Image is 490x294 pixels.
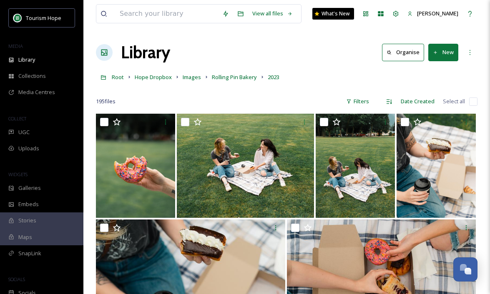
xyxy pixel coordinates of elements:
a: 2023 [268,72,279,82]
a: Organise [382,44,428,61]
span: Tourism Hope [26,14,61,22]
span: 2023 [268,73,279,81]
img: BDT_1719.jpg [316,114,395,218]
a: Root [112,72,124,82]
span: Collections [18,72,46,80]
span: SOCIALS [8,276,25,282]
span: Rolling Pin Bakery [212,73,257,81]
span: MEDIA [8,43,23,49]
span: Hope Dropbox [135,73,172,81]
span: Stories [18,217,36,224]
div: Date Created [397,93,439,110]
span: Select all [443,97,465,105]
a: Hope Dropbox [135,72,172,82]
span: Media Centres [18,88,55,96]
button: Organise [382,44,424,61]
button: New [428,44,458,61]
span: Library [18,56,35,64]
img: BDT_1703.jpg [397,114,476,218]
input: Search your library [116,5,218,23]
span: COLLECT [8,115,26,122]
span: UGC [18,128,30,136]
img: logo.png [13,14,22,22]
span: Galleries [18,184,41,192]
img: BDT_1722.jpg [177,114,314,218]
img: BDT_1726.jpg [96,114,175,218]
span: [PERSON_NAME] [417,10,458,17]
span: WIDGETS [8,171,28,177]
a: Images [183,72,201,82]
a: What's New [312,8,354,20]
span: Embeds [18,200,39,208]
span: SnapLink [18,249,41,257]
button: Open Chat [453,257,477,282]
a: Rolling Pin Bakery [212,72,257,82]
span: Images [183,73,201,81]
span: Maps [18,233,32,241]
span: 195 file s [96,97,116,105]
a: View all files [248,5,297,22]
a: Library [121,40,170,65]
span: Root [112,73,124,81]
a: [PERSON_NAME] [403,5,462,22]
span: Uploads [18,145,39,152]
div: Filters [342,93,373,110]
